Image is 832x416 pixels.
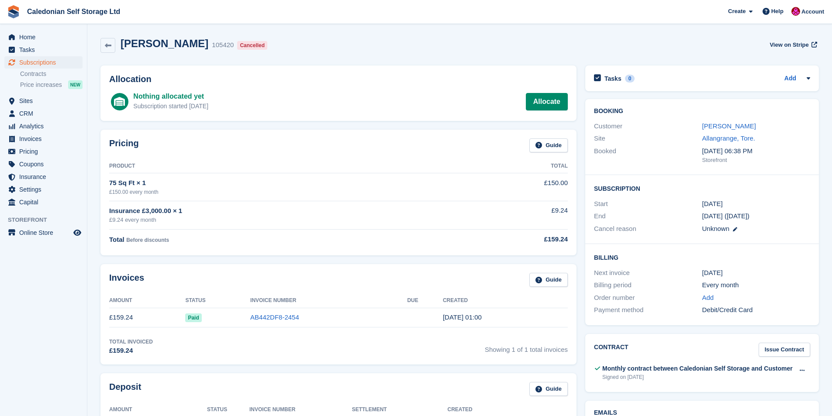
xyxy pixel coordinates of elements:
span: Capital [19,196,72,208]
a: menu [4,158,83,170]
th: Invoice Number [250,294,407,308]
div: [DATE] [702,268,810,278]
a: Guide [529,138,568,153]
th: Due [407,294,443,308]
a: menu [4,171,83,183]
a: Add [702,293,714,303]
div: Insurance £3,000.00 × 1 [109,206,456,216]
div: Total Invoiced [109,338,153,346]
td: £150.00 [456,173,568,201]
h2: Deposit [109,382,141,396]
span: Pricing [19,145,72,158]
a: AB442DF8-2454 [250,313,299,321]
a: menu [4,196,83,208]
div: Subscription started [DATE] [133,102,208,111]
div: [DATE] 06:38 PM [702,146,810,156]
a: menu [4,183,83,196]
td: £159.24 [109,308,185,327]
th: Product [109,159,456,173]
div: Order number [594,293,702,303]
a: menu [4,133,83,145]
a: menu [4,31,83,43]
span: Total [109,236,124,243]
div: Billing period [594,280,702,290]
div: End [594,211,702,221]
div: Next invoice [594,268,702,278]
div: NEW [68,80,83,89]
th: Total [456,159,568,173]
span: Unknown [702,225,730,232]
div: Debit/Credit Card [702,305,810,315]
div: Signed on [DATE] [602,373,793,381]
div: Payment method [594,305,702,315]
div: 0 [625,75,635,83]
th: Status [185,294,250,308]
span: Price increases [20,81,62,89]
span: View on Stripe [770,41,808,49]
div: Storefront [702,156,810,165]
div: Start [594,199,702,209]
div: Site [594,134,702,144]
div: £159.24 [456,234,568,244]
time: 2025-09-06 00:00:40 UTC [443,313,482,321]
span: Create [728,7,746,16]
span: Paid [185,313,201,322]
div: £159.24 [109,346,153,356]
div: £9.24 every month [109,216,456,224]
div: 105420 [212,40,234,50]
span: Online Store [19,227,72,239]
span: Analytics [19,120,72,132]
h2: Subscription [594,184,810,193]
span: Account [801,7,824,16]
h2: Tasks [604,75,621,83]
h2: Booking [594,108,810,115]
span: Help [771,7,784,16]
a: Price increases NEW [20,80,83,89]
span: Subscriptions [19,56,72,69]
a: menu [4,145,83,158]
a: Caledonian Self Storage Ltd [24,4,124,19]
span: CRM [19,107,72,120]
a: Guide [529,273,568,287]
span: Home [19,31,72,43]
h2: Pricing [109,138,139,153]
span: Coupons [19,158,72,170]
a: [PERSON_NAME] [702,122,756,130]
div: Monthly contract between Caledonian Self Storage and Customer [602,364,793,373]
img: Donald Mathieson [791,7,800,16]
span: Settings [19,183,72,196]
time: 2025-09-06 00:00:00 UTC [702,199,723,209]
th: Amount [109,294,185,308]
div: Cancel reason [594,224,702,234]
th: Created [443,294,568,308]
a: menu [4,56,83,69]
a: Allangrange, Tore. [702,134,755,142]
img: stora-icon-8386f47178a22dfd0bd8f6a31ec36ba5ce8667c1dd55bd0f319d3a0aa187defe.svg [7,5,20,18]
a: menu [4,44,83,56]
a: menu [4,120,83,132]
a: Allocate [526,93,568,110]
span: Before discounts [126,237,169,243]
a: Contracts [20,70,83,78]
span: Tasks [19,44,72,56]
div: Cancelled [237,41,267,50]
div: Customer [594,121,702,131]
h2: Contract [594,343,628,357]
div: Booked [594,146,702,165]
a: Preview store [72,227,83,238]
div: £150.00 every month [109,188,456,196]
a: Guide [529,382,568,396]
h2: [PERSON_NAME] [121,38,208,49]
span: Sites [19,95,72,107]
span: Showing 1 of 1 total invoices [485,338,568,356]
a: Issue Contract [759,343,810,357]
span: [DATE] ([DATE]) [702,212,750,220]
a: menu [4,227,83,239]
a: menu [4,107,83,120]
h2: Allocation [109,74,568,84]
a: View on Stripe [766,38,819,52]
div: Every month [702,280,810,290]
a: menu [4,95,83,107]
h2: Billing [594,253,810,261]
span: Storefront [8,216,87,224]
